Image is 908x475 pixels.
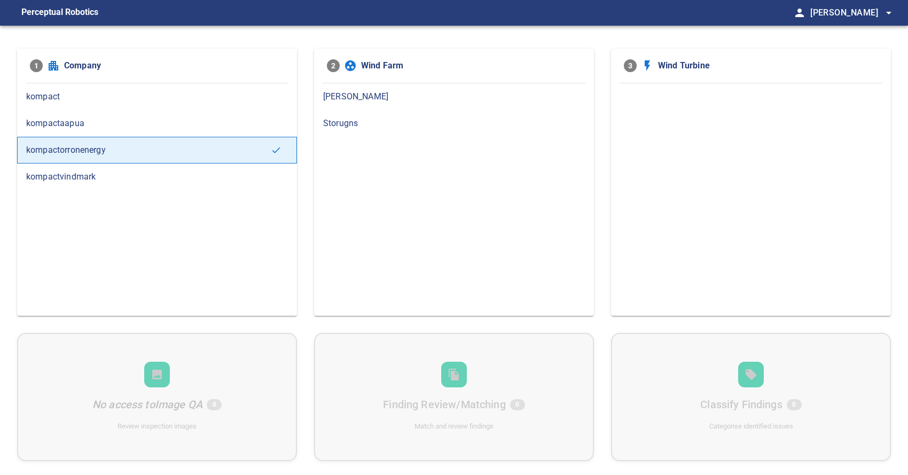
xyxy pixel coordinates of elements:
span: person [793,6,806,19]
span: 2 [327,59,340,72]
span: Company [64,59,284,72]
span: kompactaapua [26,117,288,130]
button: [PERSON_NAME] [806,2,895,24]
span: 1 [30,59,43,72]
span: kompact [26,90,288,103]
span: Wind Farm [361,59,581,72]
div: kompactvindmark [17,163,297,190]
div: [PERSON_NAME] [314,83,594,110]
span: Storugns [323,117,585,130]
span: [PERSON_NAME] [810,5,895,20]
div: kompact [17,83,297,110]
span: Wind Turbine [658,59,878,72]
div: Storugns [314,110,594,137]
span: arrow_drop_down [882,6,895,19]
span: [PERSON_NAME] [323,90,585,103]
div: kompactaapua [17,110,297,137]
span: 3 [624,59,637,72]
span: kompactvindmark [26,170,288,183]
div: kompactorronenergy [17,137,297,163]
span: kompactorronenergy [26,144,271,157]
figcaption: Perceptual Robotics [21,4,98,21]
